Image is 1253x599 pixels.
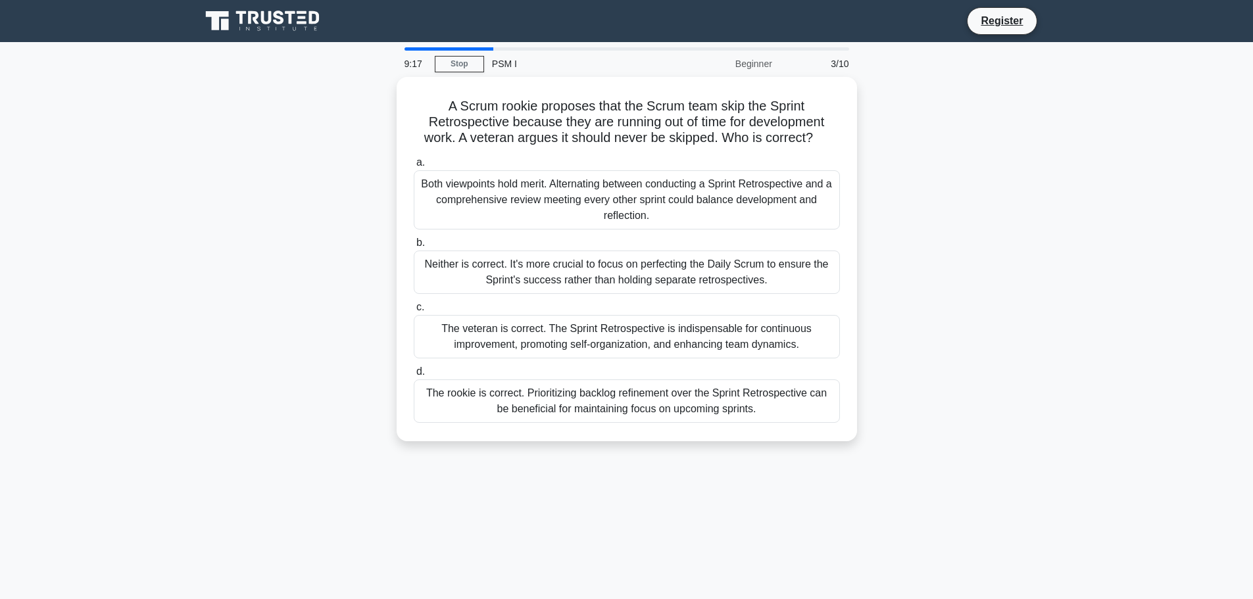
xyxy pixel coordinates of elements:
[416,237,425,248] span: b.
[665,51,780,77] div: Beginner
[484,51,665,77] div: PSM I
[414,170,840,229] div: Both viewpoints hold merit. Alternating between conducting a Sprint Retrospective and a comprehen...
[416,156,425,168] span: a.
[414,251,840,294] div: Neither is correct. It's more crucial to focus on perfecting the Daily Scrum to ensure the Sprint...
[416,366,425,377] span: d.
[973,12,1031,29] a: Register
[416,301,424,312] span: c.
[414,379,840,423] div: The rookie is correct. Prioritizing backlog refinement over the Sprint Retrospective can be benef...
[435,56,484,72] a: Stop
[412,98,841,147] h5: A Scrum rookie proposes that the Scrum team skip the Sprint Retrospective because they are runnin...
[780,51,857,77] div: 3/10
[414,315,840,358] div: The veteran is correct. The Sprint Retrospective is indispensable for continuous improvement, pro...
[397,51,435,77] div: 9:17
